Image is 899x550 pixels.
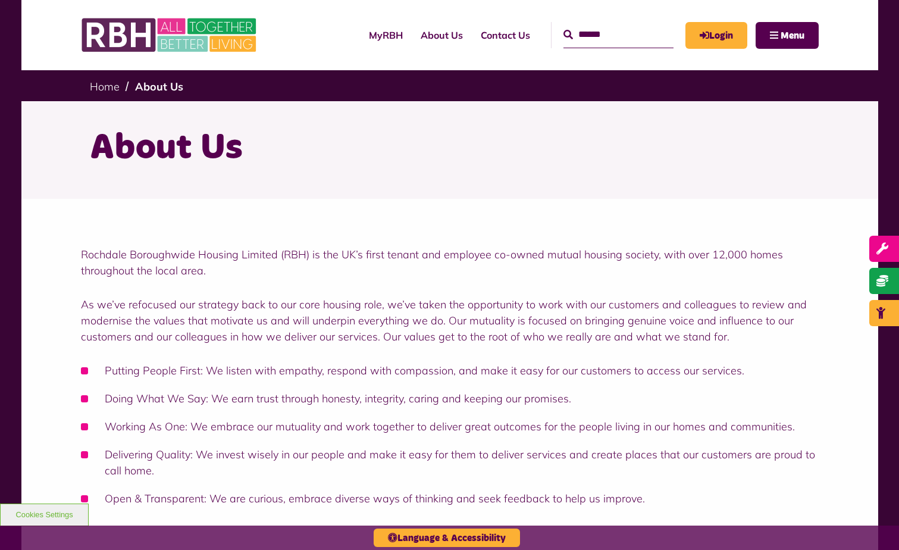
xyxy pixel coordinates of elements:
[756,22,819,49] button: Navigation
[81,246,819,279] p: Rochdale Boroughwide Housing Limited (RBH) is the UK’s first tenant and employee co-owned mutual ...
[360,19,412,51] a: MyRBH
[412,19,472,51] a: About Us
[81,490,819,507] li: Open & Transparent: We are curious, embrace diverse ways of thinking and seek feedback to help us...
[81,446,819,479] li: Delivering Quality: We invest wisely in our people and make it easy for them to deliver services ...
[81,12,259,58] img: RBH
[781,31,804,40] span: Menu
[135,80,183,93] a: About Us
[845,496,899,550] iframe: Netcall Web Assistant for live chat
[81,390,819,407] li: Doing What We Say: We earn trust through honesty, integrity, caring and keeping our promises.
[81,362,819,379] li: Putting People First: We listen with empathy, respond with compassion, and make it easy for our c...
[90,125,810,171] h1: About Us
[374,529,520,547] button: Language & Accessibility
[81,418,819,435] li: Working As One: We embrace our mutuality and work together to deliver great outcomes for the peop...
[81,296,819,345] p: As we’ve refocused our strategy back to our core housing role, we’ve taken the opportunity to wor...
[90,80,120,93] a: Home
[472,19,539,51] a: Contact Us
[685,22,747,49] a: MyRBH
